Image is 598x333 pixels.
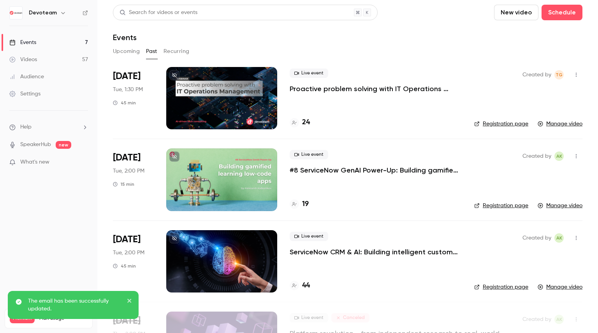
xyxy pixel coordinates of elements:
p: The email has been successfully updated. [28,297,121,313]
span: [DATE] [113,233,141,246]
span: Tue, 2:00 PM [113,167,144,175]
a: Registration page [474,202,528,210]
a: Manage video [538,202,582,210]
div: Sep 23 Tue, 2:00 PM (Europe/Amsterdam) [113,230,154,292]
a: Manage video [538,120,582,128]
span: TG [556,70,563,79]
li: help-dropdown-opener [9,123,88,131]
a: Manage video [538,283,582,291]
button: Upcoming [113,45,140,58]
div: 45 min [113,263,136,269]
a: 19 [290,199,309,210]
div: 15 min [113,181,134,187]
img: Devoteam [10,7,22,19]
a: Registration page [474,283,528,291]
button: New video [494,5,538,20]
span: Tereza Gáliková [554,70,564,79]
a: Proactive problem solving with IT Operations Management [290,84,462,93]
span: new [56,141,71,149]
div: Audience [9,73,44,81]
span: Adrianna Kielin [554,315,564,324]
button: Schedule [542,5,582,20]
a: ServiceNow CRM & AI: Building intelligent customer relationships [290,247,462,257]
span: [DATE] [113,70,141,83]
span: Live event [290,69,328,78]
iframe: Noticeable Trigger [79,159,88,166]
div: Oct 14 Tue, 1:30 PM (Europe/Prague) [113,67,154,129]
span: Created by [522,70,551,79]
span: Created by [522,233,551,243]
a: 24 [290,117,310,128]
div: Sep 30 Tue, 2:00 PM (Europe/Amsterdam) [113,148,154,211]
span: AK [556,152,562,161]
span: Adrianna Kielin [554,233,564,243]
h4: 24 [302,117,310,128]
a: 44 [290,280,310,291]
span: Created by [522,315,551,324]
span: Created by [522,152,551,161]
h4: 19 [302,199,309,210]
a: Registration page [474,120,528,128]
h4: 44 [302,280,310,291]
button: close [127,297,132,307]
span: [DATE] [113,152,141,164]
div: Events [9,39,36,46]
a: SpeakerHub [20,141,51,149]
span: Live event [290,150,328,159]
a: #8 ServiceNow GenAI Power-Up: Building gamified learning low-code apps [290,166,462,175]
span: Canceled [331,313,369,322]
span: Tue, 2:00 PM [113,249,144,257]
span: Adrianna Kielin [554,152,564,161]
div: 45 min [113,100,136,106]
span: Tue, 1:30 PM [113,86,143,93]
span: What's new [20,158,49,166]
div: Search for videos or events [120,9,197,17]
div: Settings [9,90,40,98]
h1: Events [113,33,137,42]
span: Live event [290,232,328,241]
div: Videos [9,56,37,63]
button: Past [146,45,157,58]
span: Help [20,123,32,131]
button: Recurring [164,45,190,58]
span: Live event [290,313,328,322]
h6: Devoteam [29,9,57,17]
span: AK [556,315,562,324]
span: AK [556,233,562,243]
